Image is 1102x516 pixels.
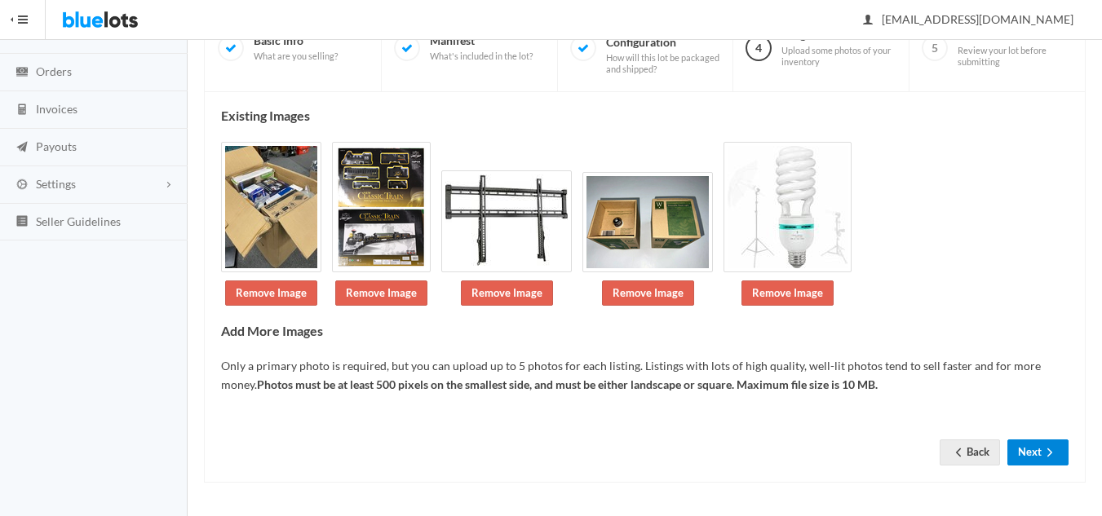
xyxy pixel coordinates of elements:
span: 4 [746,35,772,61]
span: How will this lot be packaged and shipped? [606,52,720,74]
span: Settings [36,177,76,191]
span: Images [781,28,896,67]
a: Remove Image [602,280,694,306]
span: Manifest [430,33,533,62]
a: Remove Image [741,280,834,306]
img: 52e657f2-bb28-4c52-89aa-de235861d35e-1743443843.jpg [332,142,431,272]
img: cc8349a0-9508-40d6-9502-3785f061ef86-1743443844.jpg [582,172,713,272]
span: What are you selling? [254,51,338,62]
span: Review your lot before submitting [958,45,1072,67]
h4: Existing Images [221,108,1069,123]
span: Shipping Configuration [606,21,720,75]
a: Remove Image [225,280,317,306]
a: arrow backBack [940,439,1000,465]
ion-icon: list box [14,214,30,230]
ion-icon: flash [14,28,30,43]
h4: Add More Images [221,324,1069,338]
p: Only a primary photo is required, but you can upload up to 5 photos for each listing. Listings wi... [221,357,1069,394]
span: Payouts [36,139,77,153]
ion-icon: calculator [14,103,30,118]
ion-icon: person [860,13,876,29]
ion-icon: cog [14,178,30,193]
span: Invoices [36,102,77,116]
span: 5 [922,35,948,61]
ion-icon: cash [14,65,30,81]
span: [EMAIL_ADDRESS][DOMAIN_NAME] [864,12,1073,26]
img: a1825a62-1456-48f9-a17e-982e2e2984c6-1743443844.jpg [441,170,572,272]
span: Preview [958,28,1072,67]
a: Remove Image [461,280,553,306]
img: 752767a7-8120-410d-99ab-848a2cef3e62-1743443842.jpg [221,142,321,272]
ion-icon: paper plane [14,140,30,156]
span: Basic Info [254,33,338,62]
ion-icon: arrow back [950,446,967,461]
button: Nextarrow forward [1007,439,1069,465]
span: Upload some photos of your inventory [781,45,896,67]
span: Auctions [36,27,82,41]
span: Orders [36,64,72,78]
a: Remove Image [335,280,427,306]
span: What's included in the lot? [430,51,533,62]
span: Seller Guidelines [36,214,121,228]
img: 7512d3c2-b56c-4b8f-b45c-72de3e9d4c84-1743443845.jpg [724,142,852,272]
ion-icon: arrow forward [1042,446,1058,461]
b: Photos must be at least 500 pixels on the smallest side, and must be either landscape or square. ... [257,377,878,391]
